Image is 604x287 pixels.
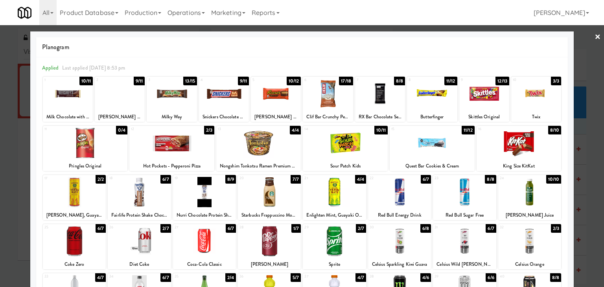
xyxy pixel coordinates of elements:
div: Sour Patch Kids [304,161,387,171]
div: Quest Bar Cookies & Cream [391,161,473,171]
div: 12 [131,126,172,132]
div: 6/7 [96,224,106,233]
div: 617/18Clif Bar Crunchy Peanut Butter [303,77,353,122]
div: Quest Bar Cookies & Cream [390,161,475,171]
div: Red Bull Sugar Free [433,210,496,220]
div: Pringles Original [43,161,128,171]
div: Diet Coke [108,259,171,269]
div: Celsius Wild [PERSON_NAME] [434,259,495,269]
div: 198/9Nurri Chocolate Protein Shake [173,175,236,220]
div: 40 [500,273,530,280]
div: Red Bull Energy Drink [368,210,431,220]
div: [PERSON_NAME] Juice [499,210,560,220]
div: 256/7Coke Zero [43,224,106,269]
div: King Size KitKat [477,161,562,171]
div: 1511/12Quest Bar Cookies & Cream [390,126,475,171]
div: 22 [370,175,400,182]
div: 34 [109,273,139,280]
div: [PERSON_NAME] Fast Break King Size [96,112,144,122]
div: 186/7Fairlife Protein Shake Chocolate [108,175,171,220]
div: Red Bull Sugar Free [434,210,495,220]
div: Milk Chocolate with Almonds Bar, Hershey's [44,112,92,122]
div: 6/7 [486,224,496,233]
div: 10/11 [79,77,93,85]
div: 4/7 [355,273,366,282]
div: Coca-Cola Classic [173,259,236,269]
div: 8 [409,77,432,83]
div: 4/7 [95,273,106,282]
div: 10/10 [546,175,562,184]
div: 3/3 [551,77,561,85]
div: [PERSON_NAME] Fast Break King Size [95,112,145,122]
div: 38 [370,273,400,280]
div: 37 [304,273,334,280]
div: Snickers Chocolate Candy Bar [199,112,249,122]
div: 19 [175,175,204,182]
div: 8/8 [394,77,405,85]
div: 103/3Twix [511,77,561,122]
div: 11 [44,126,85,132]
div: 28 [239,224,269,231]
div: 4 [201,77,224,83]
div: 6/7 [226,224,236,233]
div: 306/8Celsius Sparkling Kiwi Guava [368,224,431,269]
div: Hot Pockets - Pepperoni Pizza [131,161,213,171]
div: Skittles Original [460,112,508,122]
div: 6/7 [160,273,171,282]
div: 207/7Starbucks Frappuccino Mocha [238,175,301,220]
div: 1 [44,77,68,83]
div: 4/4 [355,175,366,184]
div: Nurri Chocolate Protein Shake [173,210,236,220]
div: 5 [252,77,276,83]
div: 2/3 [204,126,214,134]
div: 36 [239,273,269,280]
div: Butterfinger [407,112,457,122]
div: 6/7 [421,175,431,184]
div: 13 [218,126,259,132]
div: Enlighten Mint, Guayaki Organic Yerba Mate Tea [303,210,366,220]
div: 30 [370,224,400,231]
div: 4/6 [420,273,431,282]
div: 13/15 [183,77,197,85]
div: 10/12 [287,77,301,85]
div: [PERSON_NAME] [239,259,300,269]
div: Twix [512,112,560,122]
div: Nongshim Tonkotsu Ramen Premium Noodle Soup [216,161,301,171]
div: 10 [513,77,536,83]
div: Twix [511,112,561,122]
div: Sour Patch Kids [303,161,388,171]
div: 110/4Pringles Original [43,126,128,171]
div: 292/7Sprite [303,224,366,269]
div: Sprite [304,259,365,269]
div: 11/12 [462,126,475,134]
div: 16 [478,126,519,132]
div: 8/8 [485,175,496,184]
div: 5/7 [291,273,301,282]
div: 2/2 [96,175,106,184]
div: 281/7[PERSON_NAME] [238,224,301,269]
div: [PERSON_NAME], Guayaki Organic Yerba Mate Tea [44,210,105,220]
div: 8/9 [225,175,236,184]
div: 32 [500,224,530,231]
div: 168/10King Size KitKat [477,126,562,171]
div: Nongshim Tonkotsu Ramen Premium Noodle Soup [217,161,300,171]
div: King Size KitKat [478,161,560,171]
div: 510/12[PERSON_NAME] Milk Chocolate Peanut Butter [251,77,301,122]
div: 2/7 [160,224,171,233]
div: 214/4Enlighten Mint, Guayaki Organic Yerba Mate Tea [303,175,366,220]
div: 2/4 [225,273,236,282]
div: 12/13 [495,77,509,85]
div: Nurri Chocolate Protein Shake [174,210,235,220]
div: Pringles Original [44,161,127,171]
div: [PERSON_NAME], Guayaki Organic Yerba Mate Tea [43,210,106,220]
div: 3 [148,77,172,83]
div: 2 [96,77,120,83]
div: 7/7 [291,175,301,184]
div: 10/11 [374,126,388,134]
div: Milky Way [148,112,195,122]
div: [PERSON_NAME] Milk Chocolate Peanut Butter [251,112,301,122]
div: 29/11[PERSON_NAME] Fast Break King Size [95,77,145,122]
div: 31 [435,224,464,231]
div: 1/7 [291,224,301,233]
div: Coke Zero [44,259,105,269]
